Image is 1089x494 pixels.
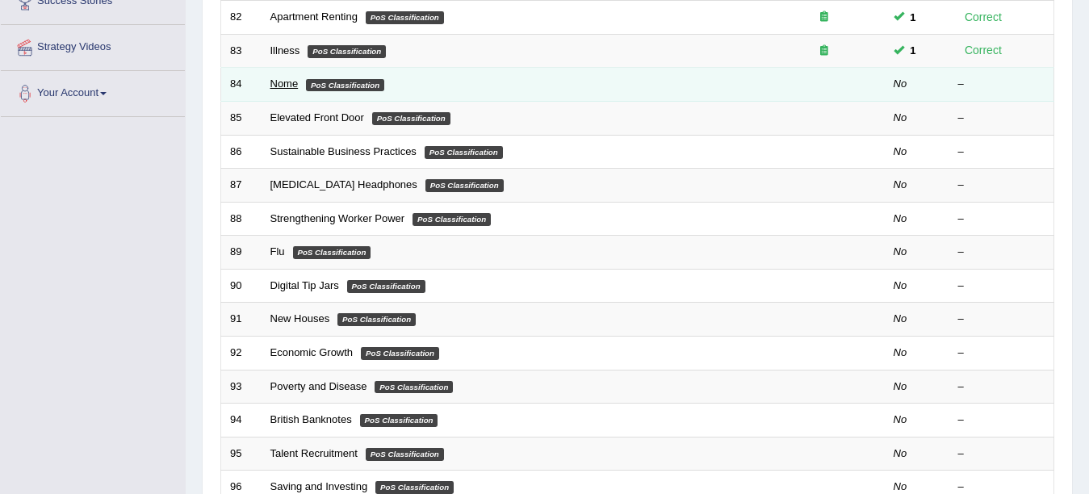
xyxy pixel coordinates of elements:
[270,178,417,190] a: [MEDICAL_DATA] Headphones
[221,34,262,68] td: 83
[270,480,368,492] a: Saving and Investing
[958,178,1045,193] div: –
[308,45,386,58] em: PoS Classification
[958,412,1045,428] div: –
[894,178,907,190] em: No
[221,1,262,35] td: 82
[221,236,262,270] td: 89
[270,44,300,57] a: Illness
[958,446,1045,462] div: –
[958,8,1009,27] div: Correct
[221,202,262,236] td: 88
[221,336,262,370] td: 92
[372,112,450,125] em: PoS Classification
[894,77,907,90] em: No
[958,111,1045,126] div: –
[894,480,907,492] em: No
[366,448,444,461] em: PoS Classification
[425,146,503,159] em: PoS Classification
[958,77,1045,92] div: –
[958,312,1045,327] div: –
[894,245,907,257] em: No
[894,413,907,425] em: No
[270,10,358,23] a: Apartment Renting
[360,414,438,427] em: PoS Classification
[773,10,876,25] div: Exam occurring question
[293,246,371,259] em: PoS Classification
[894,380,907,392] em: No
[221,135,262,169] td: 86
[270,77,299,90] a: Nome
[894,111,907,123] em: No
[1,71,185,111] a: Your Account
[306,79,384,92] em: PoS Classification
[773,44,876,59] div: Exam occurring question
[270,145,417,157] a: Sustainable Business Practices
[894,279,907,291] em: No
[958,245,1045,260] div: –
[221,303,262,337] td: 91
[894,346,907,358] em: No
[894,145,907,157] em: No
[958,278,1045,294] div: –
[904,9,923,26] span: You can still take this question
[958,379,1045,395] div: –
[375,381,453,394] em: PoS Classification
[270,312,330,324] a: New Houses
[1,25,185,65] a: Strategy Videos
[270,111,364,123] a: Elevated Front Door
[958,144,1045,160] div: –
[361,347,439,360] em: PoS Classification
[270,245,285,257] a: Flu
[904,42,923,59] span: You can still take this question
[221,68,262,102] td: 84
[337,313,416,326] em: PoS Classification
[894,447,907,459] em: No
[894,312,907,324] em: No
[413,213,491,226] em: PoS Classification
[894,212,907,224] em: No
[221,102,262,136] td: 85
[221,404,262,437] td: 94
[270,447,358,459] a: Talent Recruitment
[958,41,1009,60] div: Correct
[958,211,1045,227] div: –
[221,169,262,203] td: 87
[958,345,1045,361] div: –
[270,279,339,291] a: Digital Tip Jars
[270,212,405,224] a: Strengthening Worker Power
[221,269,262,303] td: 90
[366,11,444,24] em: PoS Classification
[221,437,262,471] td: 95
[270,346,354,358] a: Economic Growth
[375,481,454,494] em: PoS Classification
[270,380,367,392] a: Poverty and Disease
[347,280,425,293] em: PoS Classification
[425,179,504,192] em: PoS Classification
[270,413,352,425] a: British Banknotes
[221,370,262,404] td: 93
